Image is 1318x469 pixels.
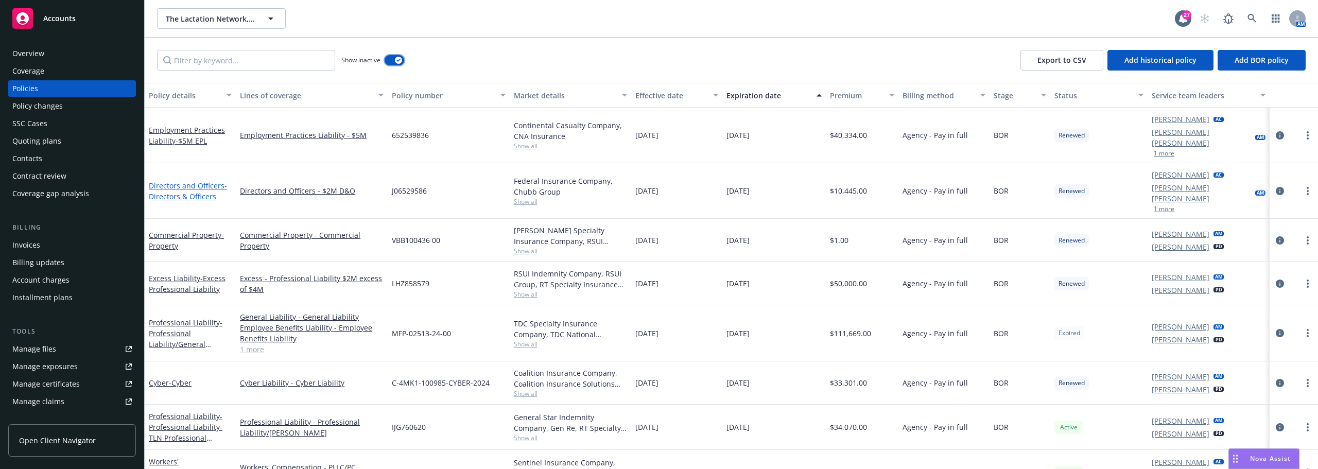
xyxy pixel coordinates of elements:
[392,90,494,101] div: Policy number
[994,90,1035,101] div: Stage
[149,318,222,360] a: Professional Liability
[8,45,136,62] a: Overview
[240,273,384,294] a: Excess - Professional Liability $2M excess of $4M
[149,181,227,201] a: Directors and Officers
[1229,449,1242,468] div: Drag to move
[240,322,384,344] a: Employee Benefits Liability - Employee Benefits Liability
[12,376,80,392] div: Manage certificates
[8,150,136,167] a: Contacts
[726,328,750,339] span: [DATE]
[994,377,1009,388] span: BOR
[1107,50,1213,71] button: Add historical policy
[240,344,384,355] a: 1 more
[830,278,867,289] span: $50,000.00
[1152,127,1251,148] a: [PERSON_NAME] [PERSON_NAME]
[149,378,192,388] a: Cyber
[1152,229,1209,239] a: [PERSON_NAME]
[514,176,627,197] div: Federal Insurance Company, Chubb Group
[12,133,61,149] div: Quoting plans
[12,45,44,62] div: Overview
[903,377,968,388] span: Agency - Pay in full
[392,130,429,141] span: 652539836
[392,377,490,388] span: C-4MK1-100985-CYBER-2024
[1302,327,1314,339] a: more
[1152,241,1209,252] a: [PERSON_NAME]
[990,83,1050,108] button: Stage
[8,393,136,410] a: Manage claims
[510,83,631,108] button: Market details
[994,235,1009,246] span: BOR
[12,289,73,306] div: Installment plans
[43,14,76,23] span: Accounts
[635,235,658,246] span: [DATE]
[1152,334,1209,345] a: [PERSON_NAME]
[903,422,968,432] span: Agency - Pay in full
[1154,150,1174,157] button: 1 more
[1059,236,1085,245] span: Renewed
[8,254,136,271] a: Billing updates
[8,341,136,357] a: Manage files
[1020,50,1103,71] button: Export to CSV
[994,328,1009,339] span: BOR
[826,83,899,108] button: Premium
[8,358,136,375] span: Manage exposures
[392,278,429,289] span: LHZ858579
[166,13,255,24] span: The Lactation Network, LLC
[1152,182,1251,204] a: [PERSON_NAME] [PERSON_NAME]
[8,222,136,233] div: Billing
[1059,423,1079,432] span: Active
[1274,129,1286,142] a: circleInformation
[388,83,509,108] button: Policy number
[8,168,136,184] a: Contract review
[830,377,867,388] span: $33,301.00
[8,272,136,288] a: Account charges
[726,422,750,432] span: [DATE]
[898,83,990,108] button: Billing method
[1302,234,1314,247] a: more
[12,80,38,97] div: Policies
[903,278,968,289] span: Agency - Pay in full
[240,416,384,438] a: Professional Liability - Professional Liability/[PERSON_NAME]
[149,181,227,201] span: - Directors & Officers
[149,90,220,101] div: Policy details
[149,273,226,294] a: Excess Liability
[8,63,136,79] a: Coverage
[1152,285,1209,296] a: [PERSON_NAME]
[514,268,627,290] div: RSUI Indemnity Company, RSUI Group, RT Specialty Insurance Services, LLC (RSG Specialty, LLC)
[1152,169,1209,180] a: [PERSON_NAME]
[631,83,722,108] button: Effective date
[1274,421,1286,433] a: circleInformation
[240,230,384,251] a: Commercial Property - Commercial Property
[1182,10,1191,20] div: 27
[240,185,384,196] a: Directors and Officers - $2M D&O
[392,422,426,432] span: IJG760620
[1302,277,1314,290] a: more
[514,90,616,101] div: Market details
[1302,421,1314,433] a: more
[1302,377,1314,389] a: more
[1059,328,1080,338] span: Expired
[514,197,627,206] span: Show all
[8,289,136,306] a: Installment plans
[1152,415,1209,426] a: [PERSON_NAME]
[1194,8,1215,29] a: Start snowing
[1152,90,1254,101] div: Service team leaders
[722,83,826,108] button: Expiration date
[240,130,384,141] a: Employment Practices Liability - $5M
[830,185,867,196] span: $10,445.00
[12,411,61,427] div: Manage BORs
[149,230,224,251] a: Commercial Property
[1059,131,1085,140] span: Renewed
[12,185,89,202] div: Coverage gap analysis
[12,254,64,271] div: Billing updates
[8,98,136,114] a: Policy changes
[8,4,136,33] a: Accounts
[1152,114,1209,125] a: [PERSON_NAME]
[514,433,627,442] span: Show all
[994,278,1009,289] span: BOR
[1148,83,1269,108] button: Service team leaders
[1274,234,1286,247] a: circleInformation
[149,411,222,454] a: Professional Liability
[726,130,750,141] span: [DATE]
[514,368,627,389] div: Coalition Insurance Company, Coalition Insurance Solutions (Carrier)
